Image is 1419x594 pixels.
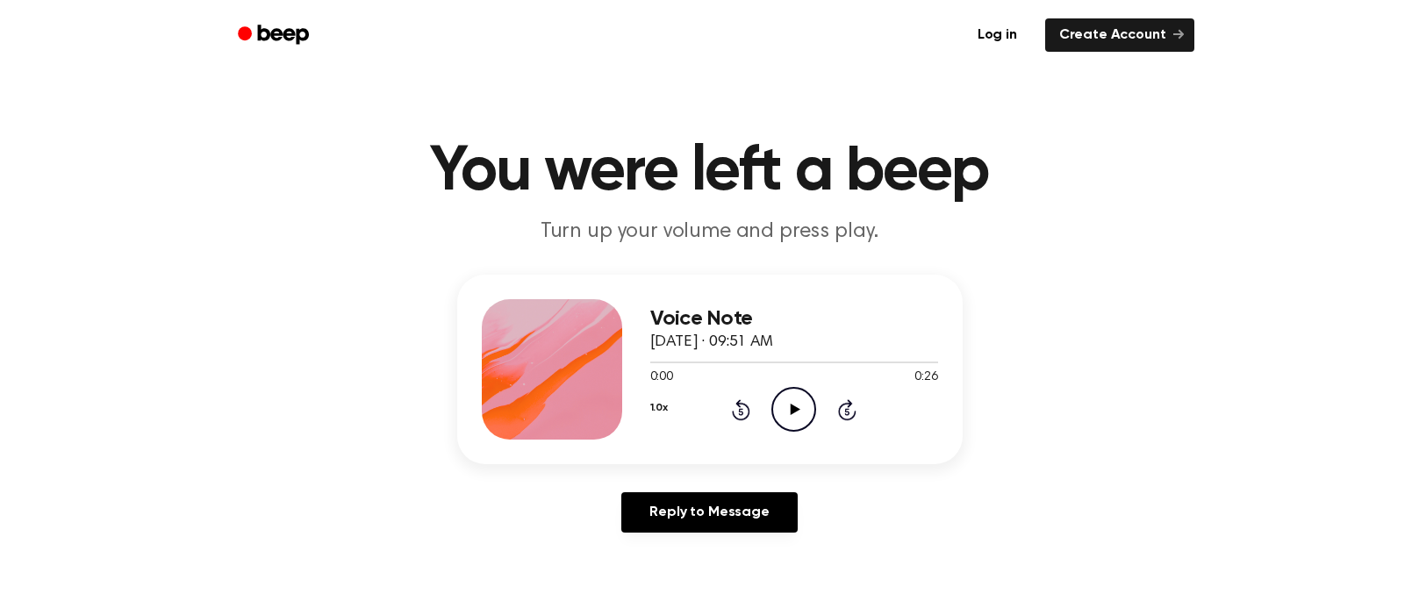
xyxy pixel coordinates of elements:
[650,393,668,423] button: 1.0x
[621,492,797,533] a: Reply to Message
[261,140,1159,204] h1: You were left a beep
[226,18,325,53] a: Beep
[373,218,1047,247] p: Turn up your volume and press play.
[650,307,938,331] h3: Voice Note
[1045,18,1194,52] a: Create Account
[914,369,937,387] span: 0:26
[650,369,673,387] span: 0:00
[960,15,1035,55] a: Log in
[650,334,773,350] span: [DATE] · 09:51 AM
